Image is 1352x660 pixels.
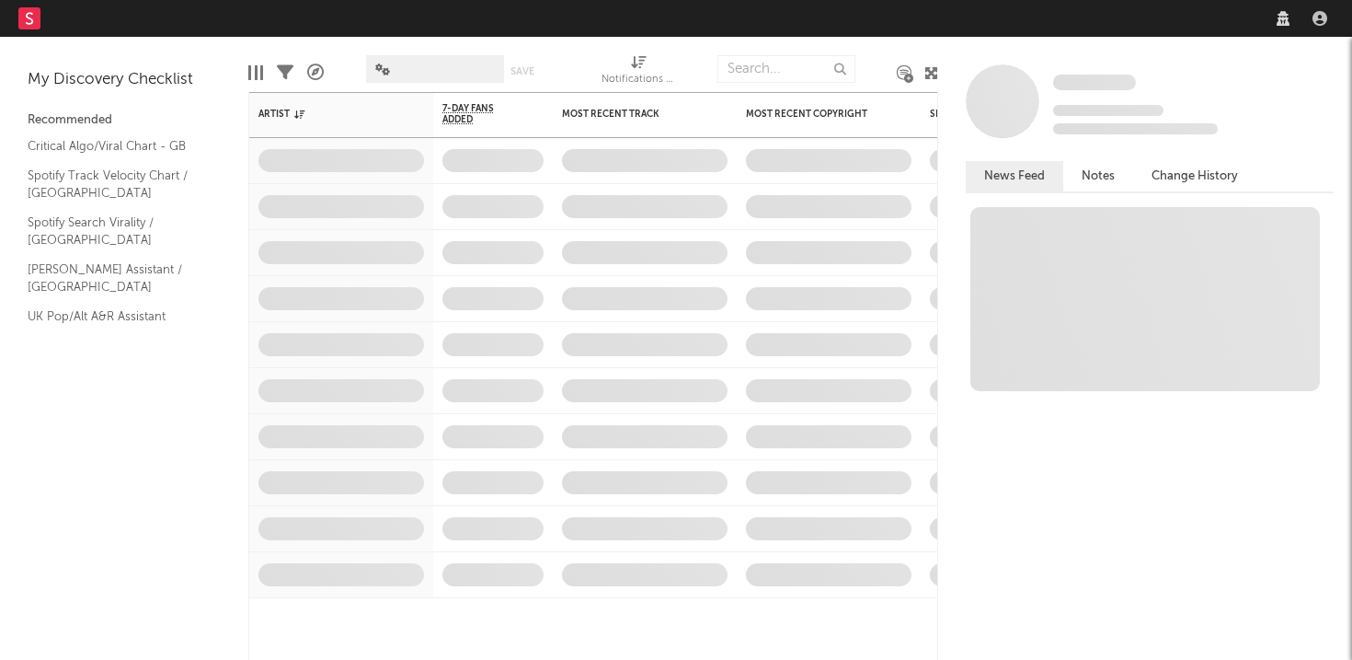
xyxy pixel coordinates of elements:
input: Search... [717,55,855,83]
div: Edit Columns [248,46,263,99]
button: Change History [1133,161,1256,191]
a: Spotify Search Virality / [GEOGRAPHIC_DATA] [28,213,202,250]
div: Artist [258,109,396,120]
button: Save [510,66,534,76]
a: Spotify Track Velocity Chart / [GEOGRAPHIC_DATA] [28,166,202,203]
a: UK Pop/Alt A&R Assistant [28,307,202,327]
div: A&R Pipeline [307,46,324,99]
button: News Feed [966,161,1063,191]
span: Some Artist [1053,75,1136,90]
div: Most Recent Copyright [746,109,884,120]
div: Spotify Monthly Listeners [930,109,1068,120]
a: Critical Algo/Viral Chart - GB [28,136,202,156]
a: Some Artist [1053,74,1136,92]
span: 7-Day Fans Added [442,103,516,125]
button: Notes [1063,161,1133,191]
span: 0 fans last week [1053,123,1218,134]
a: [PERSON_NAME] Assistant / [GEOGRAPHIC_DATA] [28,260,202,297]
div: Recommended [28,110,221,132]
div: Filters [277,46,293,99]
div: My Discovery Checklist [28,69,221,91]
span: Tracking Since: [DATE] [1053,105,1163,116]
div: Notifications (Artist) [602,69,675,91]
div: Notifications (Artist) [602,46,675,99]
div: Most Recent Track [562,109,700,120]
